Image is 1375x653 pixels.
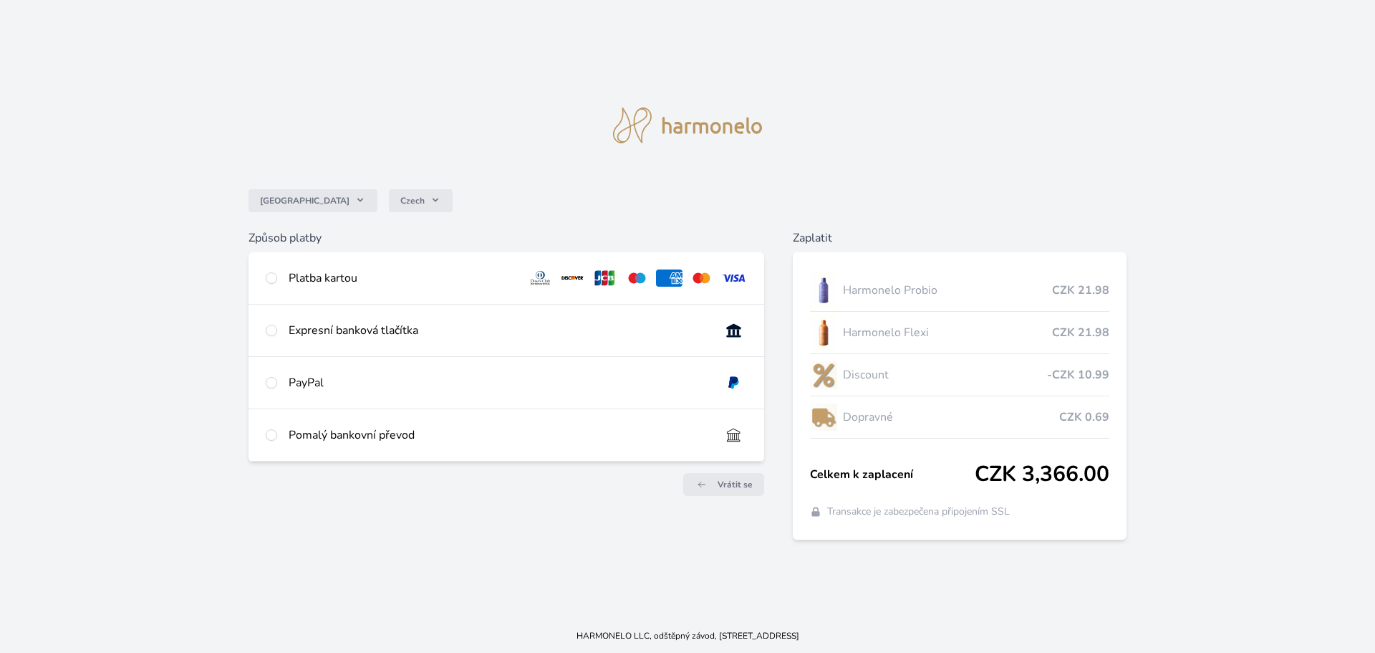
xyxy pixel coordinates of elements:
[688,270,715,287] img: mc.svg
[720,374,747,391] img: paypal.svg
[613,108,762,143] img: logo.svg
[1059,409,1109,426] span: CZK 0.69
[810,466,975,483] span: Celkem k zaplacení
[810,357,837,393] img: discount-lo.png
[1047,366,1109,383] span: -CZK 10.99
[289,374,709,391] div: PayPal
[527,270,554,287] img: diners.svg
[810,315,837,351] img: CLEAN_FLEXI_se_stinem_x-hi_(1)-lo.jpg
[810,272,837,308] img: CLEAN_PROBIO_se_stinem_x-lo.jpg
[289,426,709,444] div: Pomalý bankovní převod
[843,324,1053,341] span: Harmonelo Flexi
[559,270,586,287] img: discover.svg
[289,270,516,287] div: Platba kartou
[249,189,377,212] button: [GEOGRAPHIC_DATA]
[389,189,453,212] button: Czech
[260,195,349,206] span: [GEOGRAPHIC_DATA]
[720,322,747,339] img: onlineBanking_CZ.svg
[683,473,764,496] a: Vrátit se
[656,270,682,287] img: amex.svg
[827,505,1010,519] span: Transakce je zabezpečena připojením SSL
[810,399,837,435] img: delivery-lo.png
[975,462,1109,487] span: CZK 3,366.00
[718,479,753,490] span: Vrátit se
[793,229,1127,247] h6: Zaplatit
[592,270,618,287] img: jcb.svg
[720,426,747,444] img: bankTransfer_IBAN.svg
[843,409,1060,426] span: Dopravné
[843,366,1048,383] span: Discount
[843,282,1053,299] span: Harmonelo Probio
[624,270,650,287] img: maestro.svg
[289,322,709,339] div: Expresní banková tlačítka
[1052,324,1109,341] span: CZK 21.98
[720,270,747,287] img: visa.svg
[1052,282,1109,299] span: CZK 21.98
[400,195,425,206] span: Czech
[249,229,764,247] h6: Způsob platby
